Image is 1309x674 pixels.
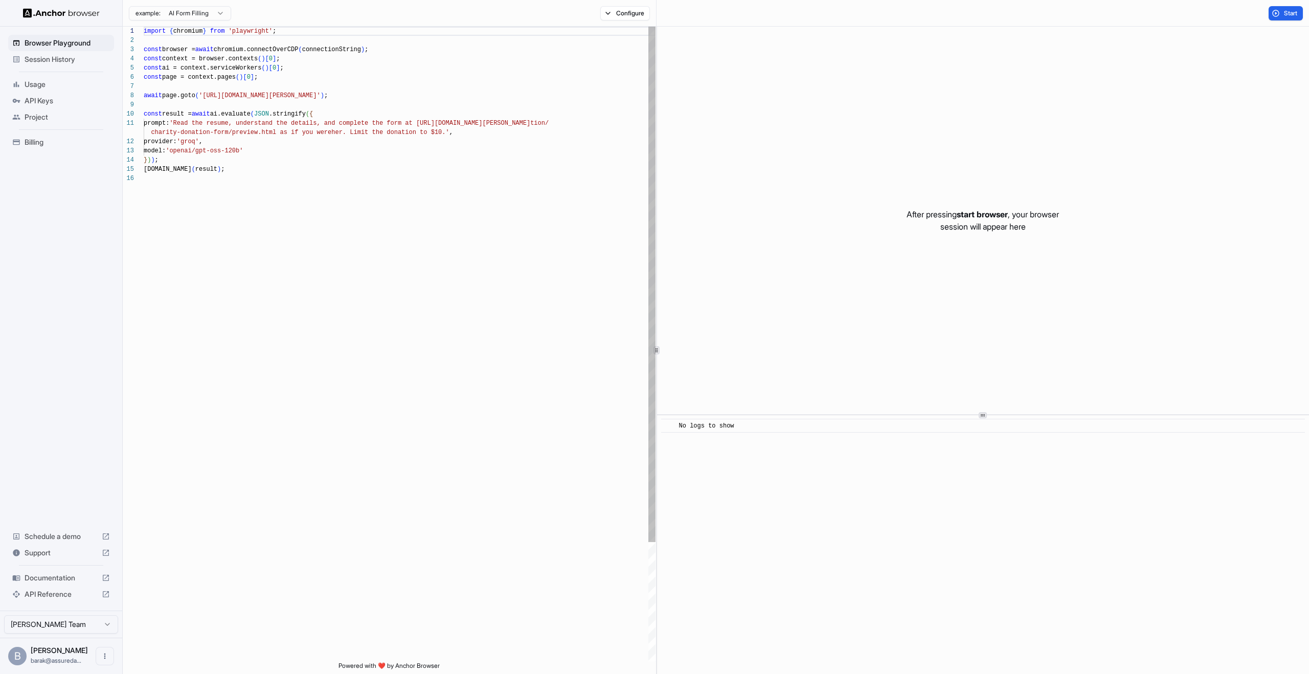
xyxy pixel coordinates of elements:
[302,46,361,53] span: connectionString
[202,28,206,35] span: }
[123,82,134,91] div: 7
[273,28,276,35] span: ;
[144,28,166,35] span: import
[162,64,261,72] span: ai = context.serviceWorkers
[217,166,221,173] span: )
[600,6,650,20] button: Configure
[210,28,225,35] span: from
[8,109,114,125] div: Project
[144,92,162,99] span: await
[8,570,114,586] div: Documentation
[123,137,134,146] div: 12
[123,36,134,45] div: 2
[8,93,114,109] div: API Keys
[31,646,88,655] span: Barak Schieber
[8,586,114,602] div: API Reference
[324,92,328,99] span: ;
[243,74,246,81] span: [
[251,110,254,118] span: (
[199,92,321,99] span: '[URL][DOMAIN_NAME][PERSON_NAME]'
[25,137,110,147] span: Billing
[123,109,134,119] div: 10
[280,64,283,72] span: ;
[151,129,331,136] span: charity-donation-form/preview.html as if you were
[269,55,273,62] span: 0
[530,120,549,127] span: tion/
[123,73,134,82] div: 6
[195,166,217,173] span: result
[123,100,134,109] div: 9
[957,209,1008,219] span: start browser
[177,138,199,145] span: 'groq'
[173,28,203,35] span: chromium
[25,38,110,48] span: Browser Playground
[269,64,273,72] span: [
[258,55,261,62] span: (
[25,54,110,64] span: Session History
[229,28,273,35] span: 'playwright'
[221,166,224,173] span: ;
[144,156,147,164] span: }
[169,120,353,127] span: 'Read the resume, understand the details, and comp
[8,528,114,545] div: Schedule a demo
[192,166,195,173] span: (
[155,156,159,164] span: ;
[25,112,110,122] span: Project
[353,120,530,127] span: lete the form at [URL][DOMAIN_NAME][PERSON_NAME]
[247,74,251,81] span: 0
[144,46,162,53] span: const
[265,55,269,62] span: [
[1269,6,1303,20] button: Start
[123,165,134,174] div: 15
[144,120,169,127] span: prompt:
[136,9,161,17] span: example:
[169,28,173,35] span: {
[96,647,114,665] button: Open menu
[199,138,202,145] span: ,
[210,110,251,118] span: ai.evaluate
[309,110,313,118] span: {
[123,146,134,155] div: 13
[144,166,192,173] span: [DOMAIN_NAME]
[25,79,110,89] span: Usage
[8,647,27,665] div: B
[144,74,162,81] span: const
[269,110,306,118] span: .stringify
[306,110,309,118] span: (
[254,74,258,81] span: ;
[23,8,100,18] img: Anchor Logo
[261,64,265,72] span: (
[8,134,114,150] div: Billing
[151,156,154,164] span: )
[123,45,134,54] div: 3
[265,64,269,72] span: )
[251,74,254,81] span: ]
[144,138,177,145] span: provider:
[25,573,98,583] span: Documentation
[123,63,134,73] div: 5
[338,662,440,674] span: Powered with ❤️ by Anchor Browser
[276,55,280,62] span: ;
[666,421,671,431] span: ​
[123,174,134,183] div: 16
[166,147,243,154] span: 'openai/gpt-oss-120b'
[679,422,734,430] span: No logs to show
[8,51,114,68] div: Session History
[162,46,195,53] span: browser =
[331,129,449,136] span: her. Limit the donation to $10.'
[361,46,365,53] span: )
[273,55,276,62] span: ]
[195,92,199,99] span: (
[123,27,134,36] div: 1
[123,54,134,63] div: 4
[449,129,453,136] span: ,
[144,110,162,118] span: const
[25,548,98,558] span: Support
[273,64,276,72] span: 0
[254,110,269,118] span: JSON
[298,46,302,53] span: (
[261,55,265,62] span: )
[147,156,151,164] span: )
[25,589,98,599] span: API Reference
[144,64,162,72] span: const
